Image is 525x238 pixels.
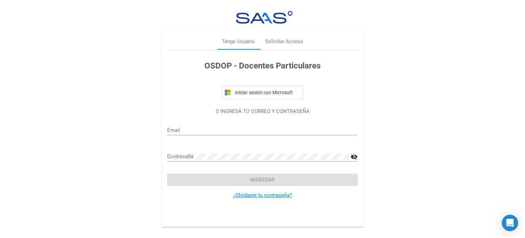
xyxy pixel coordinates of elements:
[351,153,358,161] mat-icon: visibility_off
[167,174,358,186] button: Ingresar
[265,38,303,46] div: Solicitar Acceso
[222,38,255,46] div: Tengo Usuario
[221,86,304,99] button: Iniciar sesión con Microsoft
[167,60,358,72] h3: OSDOP - Docentes Particulares
[233,90,300,95] span: Iniciar sesión con Microsoft
[167,108,358,115] p: O INGRESÁ TU CORREO Y CONTRASEÑA
[250,177,275,183] span: Ingresar
[502,215,518,231] div: Open Intercom Messenger
[233,192,292,198] a: ¿Olvidaste tu contraseña?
